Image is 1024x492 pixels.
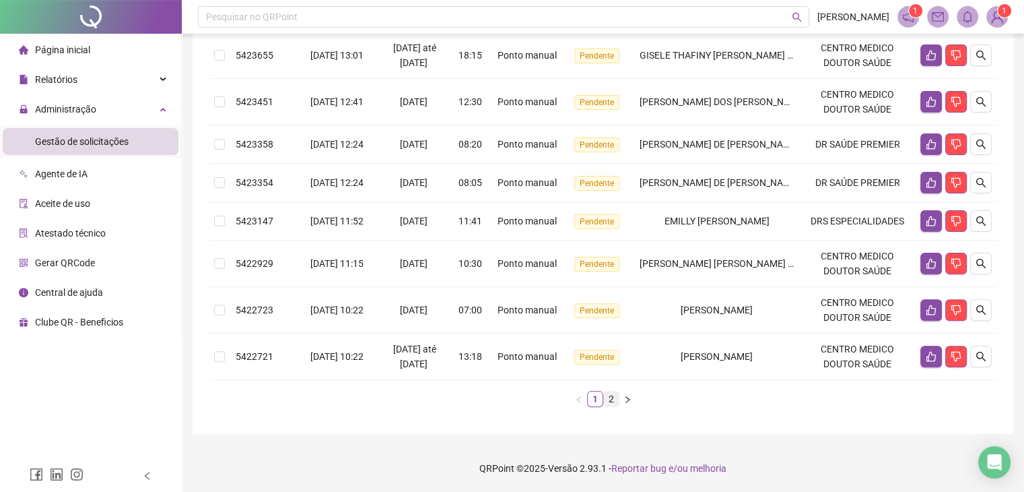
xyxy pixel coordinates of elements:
footer: QRPoint © 2025 - 2.93.1 - [182,445,1024,492]
span: notification [902,11,914,23]
li: 1 [587,391,603,407]
span: 10:30 [458,258,482,269]
span: [DATE] [400,305,428,315]
span: 5423354 [236,177,273,188]
span: left [143,471,152,481]
span: [DATE] 12:24 [310,139,364,150]
span: 5423358 [236,139,273,150]
span: Pendente [574,303,619,318]
span: Pendente [574,49,619,63]
span: Pendente [574,176,619,191]
li: 2 [603,391,619,407]
span: 5422929 [236,258,273,269]
td: CENTRO MEDICO DOUTOR SAÚDE [800,287,915,334]
span: [DATE] [400,177,428,188]
span: 5423655 [236,50,273,61]
span: [PERSON_NAME] [PERSON_NAME] [PERSON_NAME] [640,258,860,269]
span: Ponto manual [498,258,557,269]
span: 12:30 [458,96,482,107]
span: linkedin [50,468,63,481]
span: [DATE] 10:22 [310,351,364,362]
span: Pendente [574,95,619,110]
span: Reportar bug e/ou melhoria [611,463,726,474]
span: like [926,96,936,107]
span: [DATE] [400,139,428,150]
button: right [619,391,636,407]
span: [PERSON_NAME] DE [PERSON_NAME] [640,177,799,188]
td: DR SAÚDE PREMIER [800,164,915,202]
span: Aceite de uso [35,198,90,209]
span: facebook [30,468,43,481]
span: 18:15 [458,50,482,61]
span: Ponto manual [498,177,557,188]
span: [DATE] [400,96,428,107]
span: like [926,258,936,269]
span: right [623,396,632,404]
span: Ponto manual [498,96,557,107]
td: CENTRO MEDICO DOUTOR SAÚDE [800,241,915,287]
span: lock [19,104,28,114]
span: 13:18 [458,351,482,362]
span: Pendente [574,214,619,229]
span: dislike [951,258,961,269]
span: audit [19,199,28,208]
sup: 1 [909,4,922,18]
span: info-circle [19,288,28,297]
span: dislike [951,216,961,226]
span: 5422721 [236,351,273,362]
span: search [976,305,986,315]
span: Ponto manual [498,139,557,150]
span: [PERSON_NAME] [681,351,753,362]
span: [PERSON_NAME] [681,305,753,315]
span: Ponto manual [498,305,557,315]
span: search [976,216,986,226]
sup: Atualize o seu contato no menu Meus Dados [998,4,1011,18]
span: Clube QR - Beneficios [35,317,123,328]
span: search [976,50,986,61]
td: CENTRO MEDICO DOUTOR SAÚDE [800,32,915,79]
span: [DATE] até [DATE] [393,344,436,369]
span: Pendente [574,137,619,152]
span: Gerar QRCode [35,257,95,268]
td: CENTRO MEDICO DOUTOR SAÚDE [800,79,915,125]
span: search [976,96,986,107]
span: like [926,351,936,362]
span: like [926,50,936,61]
span: Ponto manual [498,50,557,61]
span: Gestão de solicitações [35,136,129,147]
li: Página anterior [571,391,587,407]
span: EMILLY [PERSON_NAME] [664,216,770,226]
td: DRS ESPECIALIDADES [800,202,915,241]
span: search [976,351,986,362]
span: [DATE] até [DATE] [393,42,436,68]
span: Página inicial [35,44,90,55]
a: 2 [604,392,619,406]
span: [DATE] [400,216,428,226]
span: instagram [70,468,83,481]
button: left [571,391,587,407]
span: left [575,396,583,404]
span: 1 [1002,6,1006,16]
span: [DATE] 12:24 [310,177,364,188]
span: [DATE] [400,258,428,269]
span: 5422723 [236,305,273,315]
span: like [926,139,936,150]
span: Atestado técnico [35,228,106,239]
span: [PERSON_NAME] [817,9,889,24]
a: 1 [588,392,603,406]
span: 07:00 [458,305,482,315]
span: dislike [951,50,961,61]
span: 5423147 [236,216,273,226]
span: dislike [951,305,961,315]
span: like [926,177,936,188]
span: dislike [951,139,961,150]
span: search [792,12,802,22]
span: mail [932,11,944,23]
span: [DATE] 10:22 [310,305,364,315]
img: 74023 [987,7,1007,27]
span: [DATE] 12:41 [310,96,364,107]
span: Administração [35,104,96,115]
span: GISELE THAFINY [PERSON_NAME] [PERSON_NAME] [640,50,859,61]
span: 08:20 [458,139,482,150]
td: CENTRO MEDICO DOUTOR SAÚDE [800,334,915,380]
